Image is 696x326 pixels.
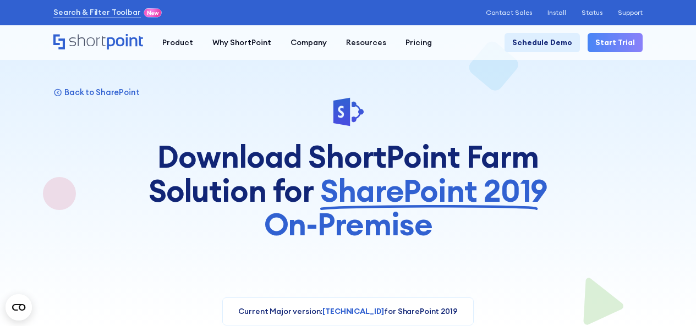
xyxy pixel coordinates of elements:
a: Back to SharePoint [53,87,140,97]
h1: Download ShortPoint Farm [146,140,550,241]
a: Status [582,9,602,16]
a: Search & Filter Toolbar [53,7,141,18]
p: Current Major version: for SharePoint 2019 [238,306,457,317]
a: Why ShortPoint [202,33,281,52]
a: Company [281,33,336,52]
div: Company [291,37,327,48]
div: Pricing [405,37,432,48]
a: Support [618,9,643,16]
a: Schedule Demo [505,33,580,52]
a: Home [53,34,143,51]
span: Solution for [149,174,314,208]
span: SharePoint 2019 [320,174,547,208]
a: Resources [336,33,396,52]
a: Start Trial [588,33,643,52]
a: Install [547,9,566,16]
iframe: Chat Widget [641,273,696,326]
button: Open CMP widget [6,294,32,321]
a: Pricing [396,33,441,52]
p: Back to SharePoint [64,87,139,97]
a: Product [152,33,202,52]
div: Why ShortPoint [212,37,271,48]
div: Product [162,37,193,48]
span: On-Premise [264,207,432,241]
a: Contact Sales [486,9,532,16]
span: [TECHNICAL_ID] [322,306,384,316]
div: Resources [346,37,386,48]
